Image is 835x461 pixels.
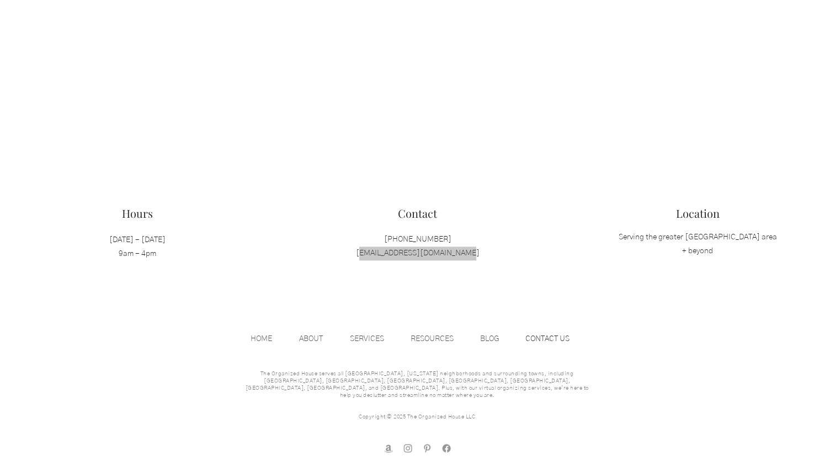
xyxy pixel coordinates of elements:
[356,235,480,257] a: [PHONE_NUMBER][EMAIL_ADDRESS][DOMAIN_NAME]
[383,443,394,454] img: amazon store front
[520,331,591,347] a: CONTACT US
[475,331,520,347] a: BLOG
[520,331,575,347] p: CONTACT US
[245,331,591,347] nav: Site
[405,331,459,347] p: RESOURCES
[398,206,437,221] span: Contact
[344,331,390,347] p: SERVICES
[422,443,433,454] img: Pinterest
[610,206,785,221] h6: Location
[344,331,405,347] a: SERVICES
[441,443,452,454] img: facebook
[359,414,475,420] span: Copyright © 2025 The Organized House LLC
[402,443,413,454] img: Instagram
[294,331,328,347] p: ABOUT
[245,331,278,347] p: HOME
[246,371,589,398] span: The Organized House serves all [GEOGRAPHIC_DATA], [US_STATE] neighborhoods and surrounding towns,...
[405,331,475,347] a: RESOURCES
[245,331,294,347] a: HOME
[109,236,166,258] span: [DATE] - [DATE] 9am - 4pm
[294,331,344,347] a: ABOUT
[682,247,713,255] span: + beyond
[383,443,452,454] ul: Social Bar
[356,235,480,257] span: [PHONE_NUMBER] [EMAIL_ADDRESS][DOMAIN_NAME]
[619,233,777,241] span: Serving the greater [GEOGRAPHIC_DATA] area
[122,206,153,221] span: Hours
[475,331,505,347] p: BLOG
